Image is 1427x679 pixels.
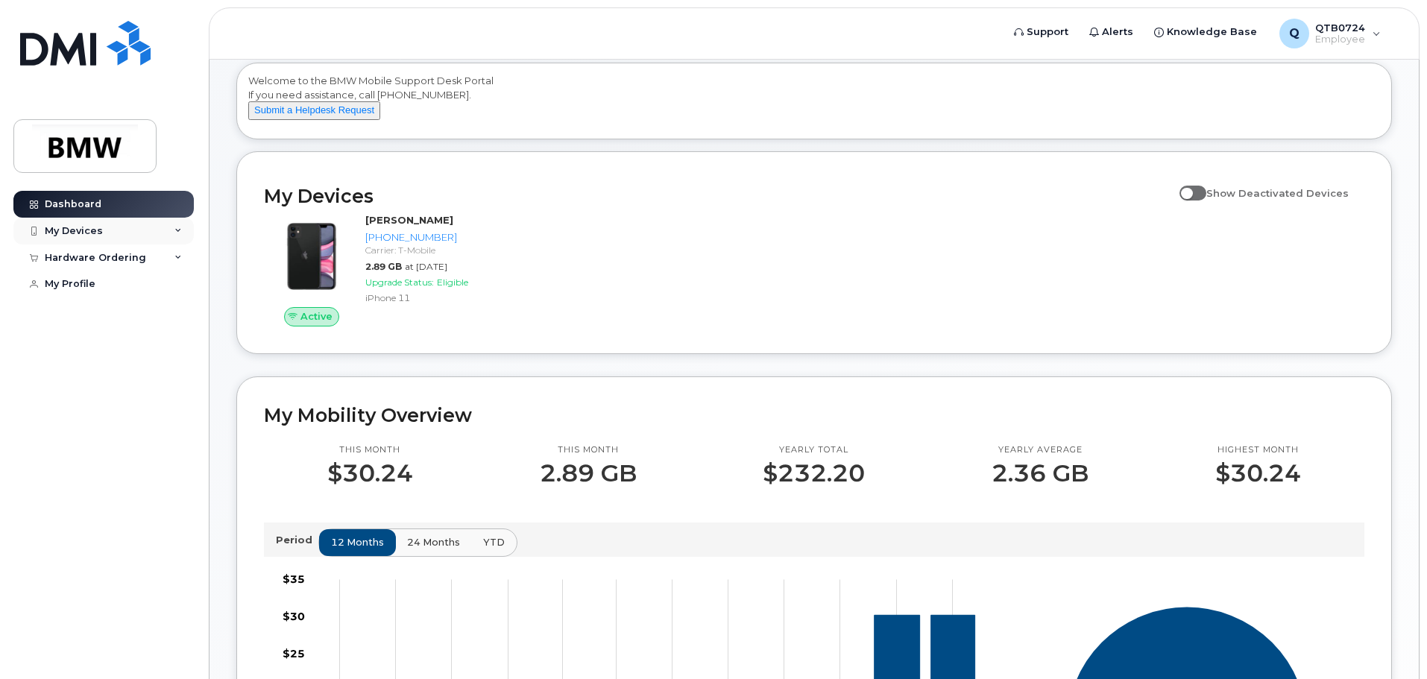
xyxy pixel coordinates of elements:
[1004,17,1079,47] a: Support
[1179,179,1191,191] input: Show Deactivated Devices
[1027,25,1068,40] span: Support
[264,404,1364,426] h2: My Mobility Overview
[540,444,637,456] p: This month
[283,646,305,660] tspan: $25
[992,460,1089,487] p: 2.36 GB
[1144,17,1267,47] a: Knowledge Base
[283,609,305,622] tspan: $30
[1215,460,1301,487] p: $30.24
[540,460,637,487] p: 2.89 GB
[248,104,380,116] a: Submit a Helpdesk Request
[365,261,402,272] span: 2.89 GB
[264,185,1172,207] h2: My Devices
[365,230,520,244] div: [PHONE_NUMBER]
[1215,444,1301,456] p: Highest month
[327,444,413,456] p: This month
[264,213,526,326] a: Active[PERSON_NAME][PHONE_NUMBER]Carrier: T-Mobile2.89 GBat [DATE]Upgrade Status:EligibleiPhone 11
[327,460,413,487] p: $30.24
[1102,25,1133,40] span: Alerts
[483,535,505,549] span: YTD
[276,221,347,292] img: iPhone_11.jpg
[1206,187,1349,199] span: Show Deactivated Devices
[300,309,333,323] span: Active
[1167,25,1257,40] span: Knowledge Base
[248,74,1380,133] div: Welcome to the BMW Mobile Support Desk Portal If you need assistance, call [PHONE_NUMBER].
[1269,19,1391,48] div: QTB0724
[992,444,1089,456] p: Yearly average
[1289,25,1300,42] span: Q
[763,460,865,487] p: $232.20
[276,533,318,547] p: Period
[283,572,305,586] tspan: $35
[1315,34,1365,45] span: Employee
[1315,22,1365,34] span: QTB0724
[365,214,453,226] strong: [PERSON_NAME]
[365,277,434,288] span: Upgrade Status:
[437,277,468,288] span: Eligible
[365,291,520,304] div: iPhone 11
[248,101,380,120] button: Submit a Helpdesk Request
[405,261,447,272] span: at [DATE]
[1079,17,1144,47] a: Alerts
[407,535,460,549] span: 24 months
[365,244,520,256] div: Carrier: T-Mobile
[763,444,865,456] p: Yearly total
[1362,614,1416,668] iframe: Messenger Launcher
